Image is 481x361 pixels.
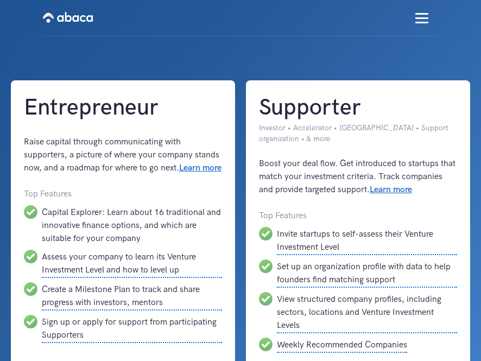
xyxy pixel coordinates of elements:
div: Assess your company to learn its Venture Investment Level and how to level up [42,250,222,278]
div: menu [406,2,438,33]
div: Boost your deal flow. Get introduced to startups that match your investment criteria. Track compa... [259,157,457,197]
img: Abaca logo [43,9,93,26]
div: Sign up or apply for support from participating Supporters [42,315,222,343]
div: Invite startups to self-assess their Venture Investment Level [277,227,457,255]
div: Top Features [24,188,222,201]
div: Capital Explorer: Learn about 16 traditional and innovative finance options, and which are suitab... [42,205,222,245]
div: Weekly Recommended Companies [277,338,407,353]
h1: Entrepreneur [24,93,222,123]
div: Raise capital through communicating with supporters, a picture of where your company stands now, ... [24,136,222,175]
h1: Supporter [259,93,457,123]
div: Top Features [259,210,457,223]
a: Learn more [370,185,412,195]
div: Set up an organization profile with data to help founders find matching support [277,259,457,288]
div: Investor • Accelerator • [GEOGRAPHIC_DATA] • Support organization • & more [259,123,457,144]
div: View structured company profiles, including sectors, locations and Venture Investment Levels [277,292,457,333]
div: Create a Milestone Plan to track and share progress with investors, mentors [42,282,222,311]
a: Learn more [179,163,221,173]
